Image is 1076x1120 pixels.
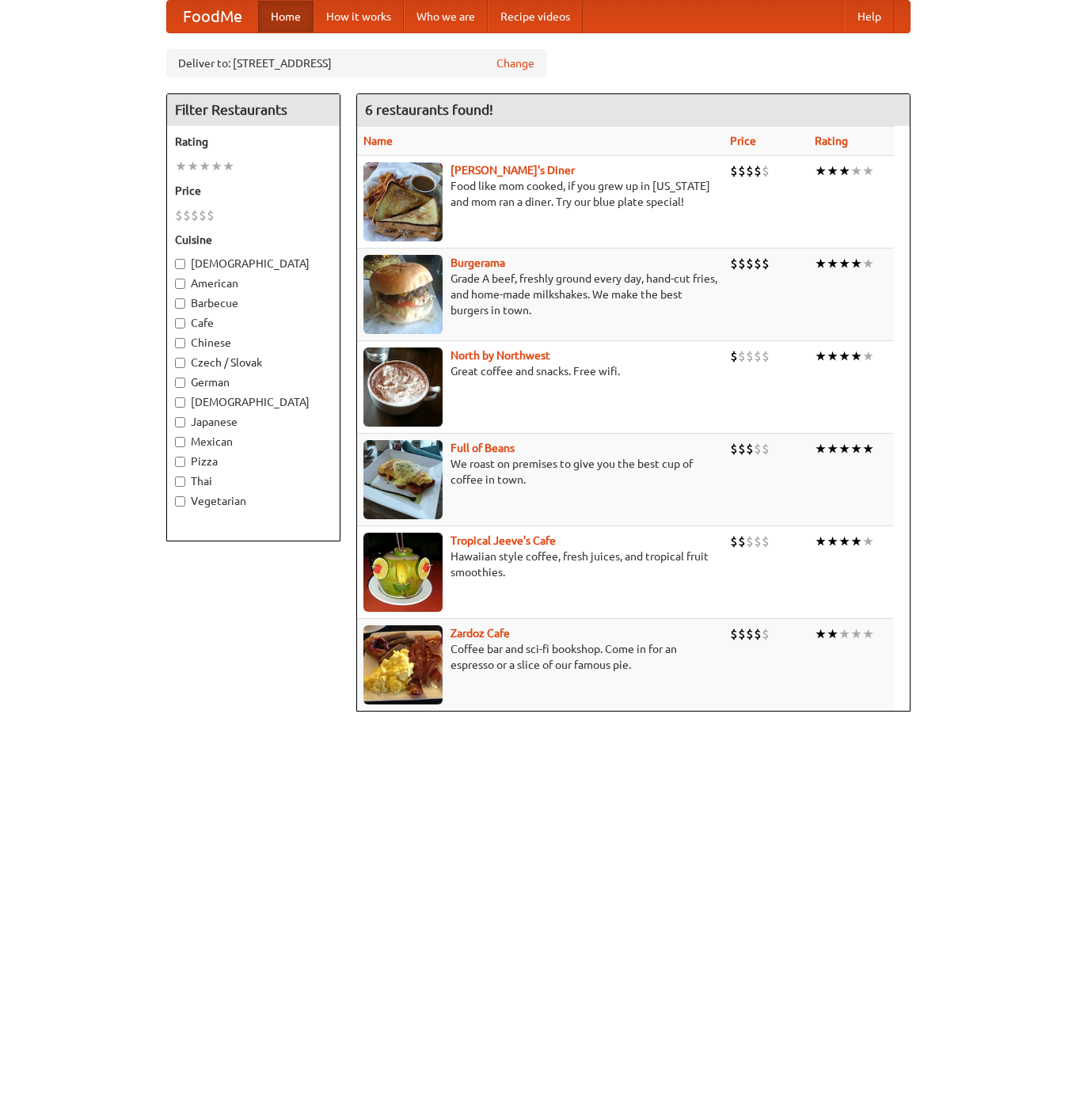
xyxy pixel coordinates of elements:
[175,335,332,351] label: Chinese
[175,493,332,509] label: Vegetarian
[850,255,862,272] li: ★
[314,1,404,32] a: How it works
[199,158,211,175] li: ★
[815,162,827,180] li: ★
[175,454,332,469] label: Pizza
[730,347,738,365] li: $
[762,347,770,365] li: $
[451,627,510,640] a: Zardoz Cafe
[496,55,534,71] a: Change
[762,625,770,643] li: $
[175,158,187,175] li: ★
[363,255,443,334] img: burgerama.jpg
[862,625,874,643] li: ★
[175,374,332,390] label: German
[175,358,185,368] input: Czech / Slovak
[815,347,827,365] li: ★
[827,162,838,180] li: ★
[850,347,862,365] li: ★
[175,275,332,291] label: American
[815,533,827,550] li: ★
[738,255,746,272] li: $
[207,207,215,224] li: $
[738,533,746,550] li: $
[850,533,862,550] li: ★
[175,417,185,427] input: Japanese
[815,255,827,272] li: ★
[175,183,332,199] h5: Price
[827,440,838,457] li: ★
[850,162,862,180] li: ★
[762,162,770,180] li: $
[730,162,738,180] li: $
[827,625,838,643] li: ★
[815,135,848,147] a: Rating
[838,533,850,550] li: ★
[815,440,827,457] li: ★
[746,347,754,365] li: $
[746,255,754,272] li: $
[363,641,717,673] p: Coffee bar and sci-fi bookshop. Come in for an espresso or a slice of our famous pie.
[175,232,332,248] h5: Cuisine
[754,347,762,365] li: $
[451,534,556,547] a: Tropical Jeeve's Cafe
[838,440,850,457] li: ★
[363,135,393,147] a: Name
[363,533,443,612] img: jeeves.jpg
[175,394,332,410] label: [DEMOGRAPHIC_DATA]
[187,158,199,175] li: ★
[451,164,575,177] b: [PERSON_NAME]'s Diner
[762,255,770,272] li: $
[175,437,185,447] input: Mexican
[746,162,754,180] li: $
[363,440,443,519] img: beans.jpg
[175,318,185,328] input: Cafe
[175,134,332,150] h5: Rating
[363,162,443,241] img: sallys.jpg
[258,1,314,32] a: Home
[175,295,332,311] label: Barbecue
[862,255,874,272] li: ★
[175,279,185,289] input: American
[754,162,762,180] li: $
[451,349,550,362] a: North by Northwest
[363,178,717,210] p: Food like mom cooked, if you grew up in [US_STATE] and mom ran a diner. Try our blue plate special!
[827,533,838,550] li: ★
[488,1,583,32] a: Recipe videos
[451,256,505,269] a: Burgerama
[175,457,185,467] input: Pizza
[175,397,185,408] input: [DEMOGRAPHIC_DATA]
[365,102,493,117] ng-pluralize: 6 restaurants found!
[175,338,185,348] input: Chinese
[815,625,827,643] li: ★
[175,355,332,370] label: Czech / Slovak
[845,1,894,32] a: Help
[363,549,717,580] p: Hawaiian style coffee, fresh juices, and tropical fruit smoothies.
[199,207,207,224] li: $
[175,496,185,507] input: Vegetarian
[738,625,746,643] li: $
[762,440,770,457] li: $
[746,440,754,457] li: $
[754,533,762,550] li: $
[363,271,717,318] p: Grade A beef, freshly ground every day, hand-cut fries, and home-made milkshakes. We make the bes...
[730,135,756,147] a: Price
[191,207,199,224] li: $
[827,347,838,365] li: ★
[862,347,874,365] li: ★
[167,1,258,32] a: FoodMe
[838,255,850,272] li: ★
[363,456,717,488] p: We roast on premises to give you the best cup of coffee in town.
[363,347,443,427] img: north.jpg
[754,625,762,643] li: $
[838,625,850,643] li: ★
[211,158,222,175] li: ★
[850,625,862,643] li: ★
[175,378,185,388] input: German
[862,440,874,457] li: ★
[862,162,874,180] li: ★
[175,259,185,269] input: [DEMOGRAPHIC_DATA]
